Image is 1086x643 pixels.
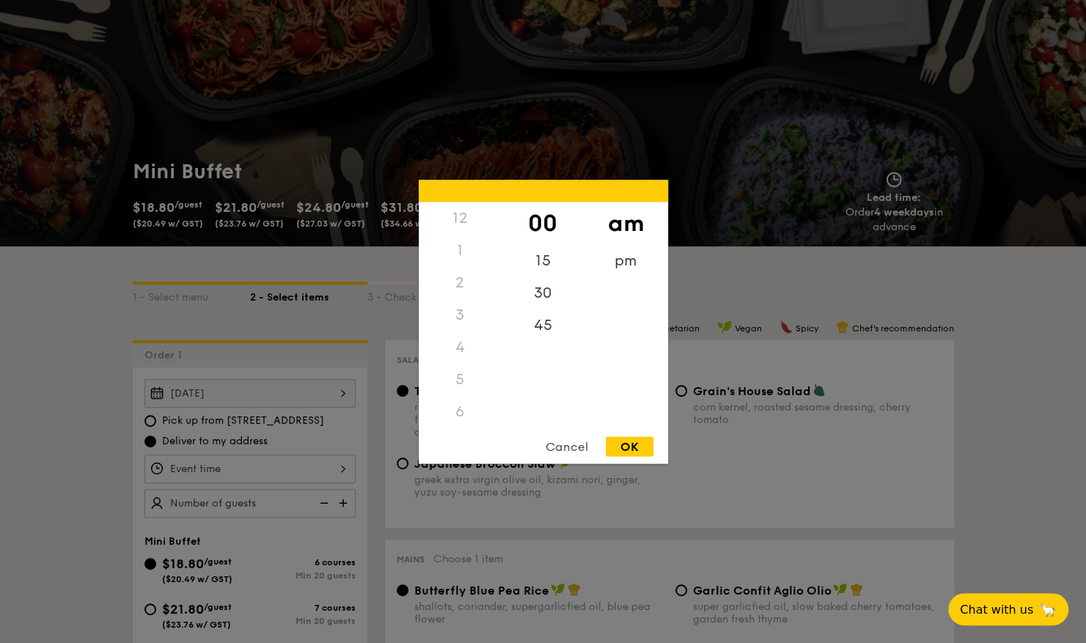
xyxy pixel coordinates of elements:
div: 45 [502,309,584,341]
div: 12 [419,202,502,234]
div: 30 [502,276,584,309]
span: Chat with us [960,603,1033,617]
div: am [584,202,667,244]
div: 5 [419,363,502,395]
div: OK [606,436,653,456]
div: 6 [419,395,502,427]
div: 4 [419,331,502,363]
button: Chat with us🦙 [948,593,1068,625]
div: 15 [502,244,584,276]
div: Cancel [531,436,603,456]
div: 2 [419,266,502,298]
div: 3 [419,298,502,331]
span: 🦙 [1039,601,1057,618]
div: 1 [419,234,502,266]
div: pm [584,244,667,276]
div: 00 [502,202,584,244]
